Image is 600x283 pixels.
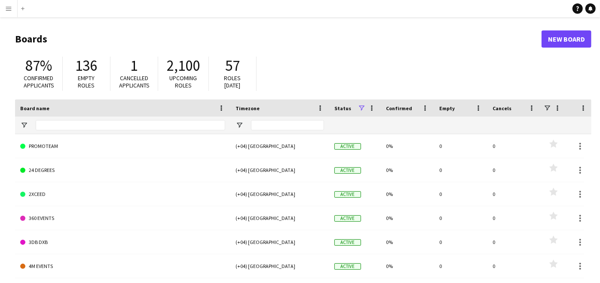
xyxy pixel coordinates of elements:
span: 57 [225,56,240,75]
div: 0 [434,206,487,230]
div: (+04) [GEOGRAPHIC_DATA] [230,206,329,230]
div: (+04) [GEOGRAPHIC_DATA] [230,254,329,278]
div: 0 [487,230,541,254]
div: (+04) [GEOGRAPHIC_DATA] [230,134,329,158]
span: Cancelled applicants [119,74,150,89]
div: 0 [434,254,487,278]
a: New Board [542,30,591,48]
div: 0 [434,158,487,182]
input: Timezone Filter Input [251,120,324,130]
h1: Boards [15,33,542,45]
span: Timezone [236,105,260,111]
span: Active [334,167,361,174]
span: Empty roles [78,74,95,89]
div: (+04) [GEOGRAPHIC_DATA] [230,158,329,182]
span: 87% [25,56,52,75]
a: 4M EVENTS [20,254,225,278]
div: 0 [487,182,541,206]
span: Roles [DATE] [224,74,241,89]
span: Board name [20,105,49,111]
div: 0% [381,134,434,158]
span: Status [334,105,351,111]
span: Cancels [493,105,511,111]
span: 136 [76,56,98,75]
div: 0% [381,230,434,254]
span: Active [334,263,361,270]
div: 0 [434,230,487,254]
a: 24 DEGREES [20,158,225,182]
span: 1 [131,56,138,75]
div: 0 [487,206,541,230]
span: Active [334,239,361,246]
a: 2XCEED [20,182,225,206]
div: 0% [381,254,434,278]
button: Open Filter Menu [236,121,243,129]
div: 0% [381,206,434,230]
div: 0 [487,158,541,182]
div: 0 [434,134,487,158]
div: 0 [487,254,541,278]
span: Confirmed [386,105,412,111]
span: Upcoming roles [170,74,197,89]
div: (+04) [GEOGRAPHIC_DATA] [230,230,329,254]
span: Confirmed applicants [24,74,54,89]
div: 0% [381,158,434,182]
a: 360 EVENTS [20,206,225,230]
div: 0 [434,182,487,206]
span: Active [334,215,361,222]
input: Board name Filter Input [36,120,225,130]
div: (+04) [GEOGRAPHIC_DATA] [230,182,329,206]
div: 0 [487,134,541,158]
a: 3DB DXB [20,230,225,254]
button: Open Filter Menu [20,121,28,129]
a: PROMOTEAM [20,134,225,158]
span: Active [334,143,361,150]
div: 0% [381,182,434,206]
span: Active [334,191,361,198]
span: Empty [439,105,455,111]
span: 2,100 [167,56,200,75]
